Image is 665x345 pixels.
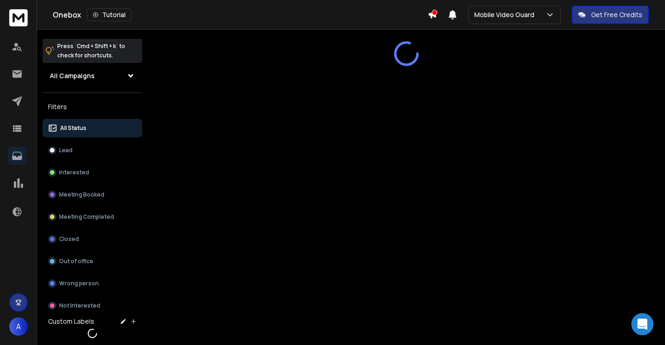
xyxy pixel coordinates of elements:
button: A [9,317,28,336]
button: Meeting Completed [42,208,142,226]
p: Lead [59,147,73,154]
button: Lead [42,141,142,160]
h1: All Campaigns [50,71,95,80]
span: Cmd + Shift + k [75,41,117,51]
p: All Status [60,124,86,132]
div: Onebox [53,8,428,21]
p: Interested [59,169,89,176]
button: Not Interested [42,296,142,315]
p: Get Free Credits [591,10,642,19]
button: Meeting Booked [42,185,142,204]
div: Open Intercom Messenger [631,313,653,335]
p: Closed [59,235,79,243]
button: Out of office [42,252,142,271]
button: Get Free Credits [572,6,649,24]
button: All Campaigns [42,67,142,85]
button: Interested [42,163,142,182]
h3: Custom Labels [48,317,94,326]
p: Press to check for shortcuts. [57,42,125,60]
p: Not Interested [59,302,100,309]
p: Meeting Completed [59,213,114,221]
button: Closed [42,230,142,248]
h3: Filters [42,100,142,113]
p: Out of office [59,258,93,265]
button: Wrong person [42,274,142,293]
p: Wrong person [59,280,99,287]
button: All Status [42,119,142,137]
button: Tutorial [87,8,132,21]
p: Mobile Video Guard [474,10,538,19]
p: Meeting Booked [59,191,104,198]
